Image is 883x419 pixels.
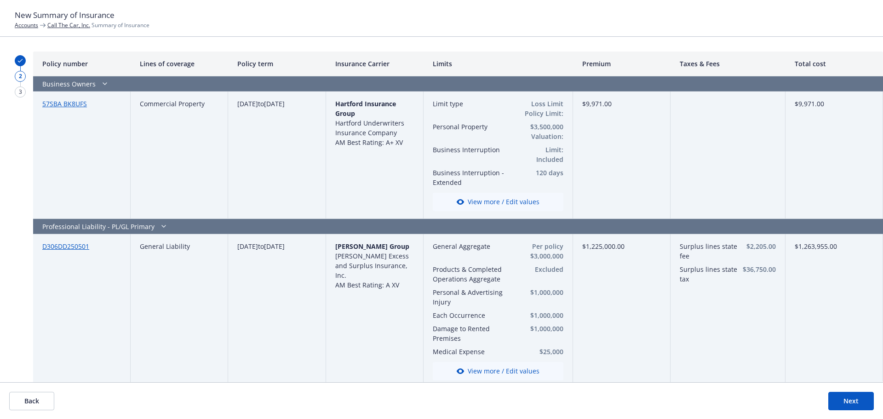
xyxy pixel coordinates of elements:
span: [DATE] [237,99,258,108]
button: Personal Property [433,122,514,132]
div: Professional Liability - PL/GL Primary [33,219,671,234]
button: Resize column [566,52,573,76]
button: Back [9,392,54,410]
button: Medical Expense [433,347,514,356]
div: Policy number [33,52,131,76]
button: Next [828,392,874,410]
span: [PERSON_NAME] Group [335,242,409,251]
span: AM Best Rating: A XV [335,281,399,289]
button: Surplus lines state fee [680,241,739,261]
button: Limit type [433,99,514,109]
button: Damage to Rented Premises [433,324,514,343]
div: Lines of coverage [131,52,228,76]
div: Insurance Carrier [326,52,424,76]
button: $25,000 [517,347,563,356]
button: Resize column [876,52,883,76]
button: $36,750.00 [743,264,776,274]
div: Premium [573,52,671,76]
button: Surplus lines state tax [680,264,739,284]
div: Business Owners [33,76,671,92]
div: Limits [424,52,573,76]
button: $1,000,000 [517,324,563,333]
div: to [228,92,326,219]
button: Personal & Advertising Injury [433,287,514,307]
button: Resize column [416,52,424,76]
button: Per policy $3,000,000 [517,241,563,261]
button: Limit: Included [517,145,563,164]
button: View more / Edit values [433,193,563,211]
div: Commercial Property [131,92,228,219]
div: $9,971.00 [573,92,671,219]
div: Taxes & Fees [671,52,786,76]
span: Hartford Insurance Group [335,99,396,118]
a: 57SBA BK8UFS [42,99,87,108]
div: 3 [15,86,26,98]
span: AM Best Rating: A+ XV [335,138,403,147]
button: General Aggregate [433,241,514,251]
button: Products & Completed Operations Aggregate [433,264,514,284]
button: $3,500,000 Valuation: Replacement Cost Special [517,122,563,141]
span: [DATE] [264,99,285,108]
button: Business Interruption - Extended [433,168,514,187]
span: Summary of Insurance [47,21,149,29]
h1: New Summary of Insurance [15,9,868,21]
button: $1,000,000 [517,310,563,320]
button: Excluded [517,264,563,274]
div: Policy term [228,52,326,76]
button: 120 days [517,168,563,178]
button: Each Occurrence [433,310,514,320]
button: Resize column [778,52,786,76]
a: D306DD250501 [42,242,89,251]
button: Loss Limit Policy Limit: $6,000,000 AOP Deductible: $5,000 Valuation: Replacement Cost [517,99,563,118]
span: [DATE] [237,242,258,251]
div: 2 [15,71,26,82]
button: Resize column [221,52,228,76]
button: Resize column [123,52,131,76]
a: Call The Car, Inc. [47,21,90,29]
span: Hartford Underwriters Insurance Company [335,119,404,137]
button: $1,000,000 [517,287,563,297]
span: [PERSON_NAME] Excess and Surplus Insurance, Inc. [335,252,409,280]
div: Total cost [786,52,883,76]
button: $2,205.00 [743,241,776,251]
span: [DATE] [264,242,285,251]
button: View more / Edit values [433,362,563,380]
div: $9,971.00 [786,92,883,219]
button: Business Interruption [433,145,514,155]
a: Accounts [15,21,38,29]
button: Resize column [319,52,326,76]
div: General Liability [131,234,228,388]
button: Resize column [663,52,671,76]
